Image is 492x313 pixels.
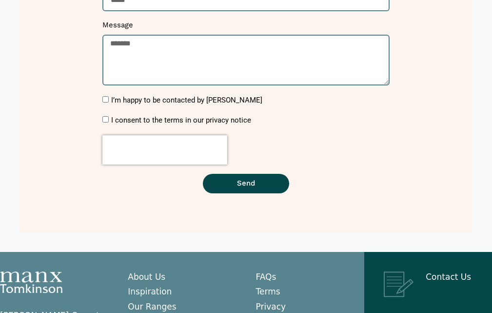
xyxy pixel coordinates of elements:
[203,174,289,193] button: Send
[237,180,255,187] span: Send
[256,287,280,296] a: Terms
[102,21,133,35] label: Message
[111,96,262,104] label: I’m happy to be contacted by [PERSON_NAME]
[256,302,286,312] a: Privacy
[426,272,471,282] a: Contact Us
[128,272,165,282] a: About Us
[128,287,172,296] a: Inspiration
[111,116,251,125] label: I consent to the terms in our privacy notice
[102,135,227,165] iframe: reCAPTCHA
[256,272,276,282] a: FAQs
[128,302,176,312] a: Our Ranges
